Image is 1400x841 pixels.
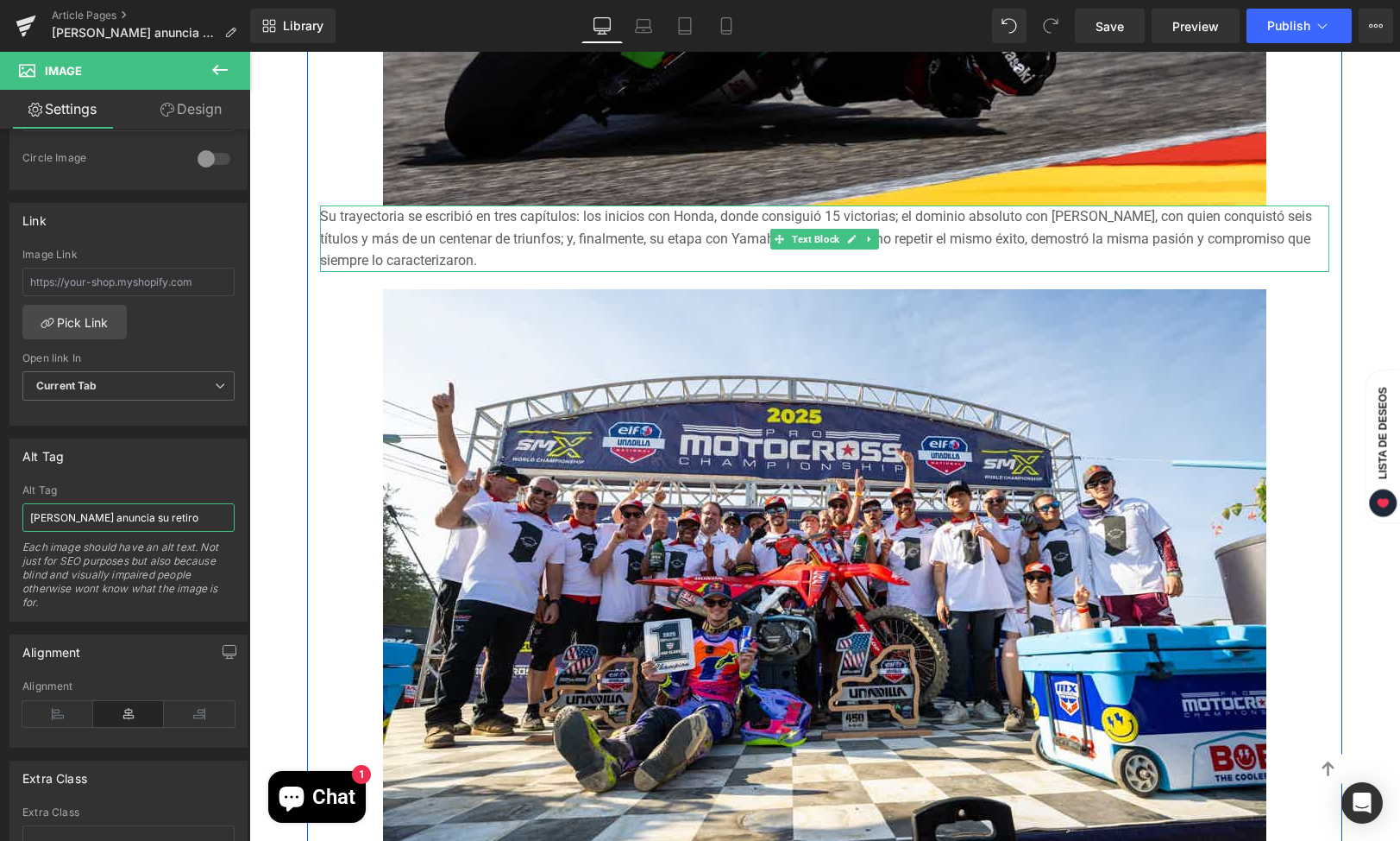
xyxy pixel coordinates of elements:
button: Redo [1033,9,1068,43]
a: Design [129,90,254,129]
div: Open link In [22,352,235,364]
div: Extra Class [22,762,87,786]
span: Preview [1172,17,1219,35]
a: Expand / Collapse [612,177,630,198]
a: Preview [1152,9,1240,43]
div: Alignment [22,680,235,692]
a: Desktop [581,9,623,43]
a: Pick Link [22,305,127,339]
a: New Library [250,9,336,43]
div: Alignment [22,635,81,660]
b: Current Tab [36,379,97,392]
input: Your alt tags go here [22,503,235,532]
div: Alt Tag [22,439,64,464]
span: Text Block [539,177,593,198]
a: Mobile [706,9,747,43]
div: Circle Image [22,151,180,169]
a: Tablet [664,9,706,43]
img: Jett Lawrence se corona nuevamente [134,237,1017,827]
input: https://your-shop.myshopify.com [22,268,235,296]
inbox-online-store-chat: Chat de la tienda online Shopify [14,719,122,775]
div: Extra Class [22,806,235,819]
div: Image Link [22,249,235,261]
span: Library [283,18,323,34]
span: Image [45,64,82,78]
div: Each image should have an alt text. Not just for SEO purposes but also because blind and visually... [22,541,235,621]
a: Article Pages [52,9,250,22]
button: More [1359,9,1393,43]
span: Publish [1267,19,1310,33]
button: Publish [1246,9,1352,43]
div: Link [22,204,47,228]
button: Undo [992,9,1026,43]
a: Laptop [623,9,664,43]
span: Save [1096,17,1124,35]
div: Open Intercom Messenger [1341,782,1383,824]
span: [PERSON_NAME] anuncia su retiro [52,26,217,40]
div: Alt Tag [22,484,235,496]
